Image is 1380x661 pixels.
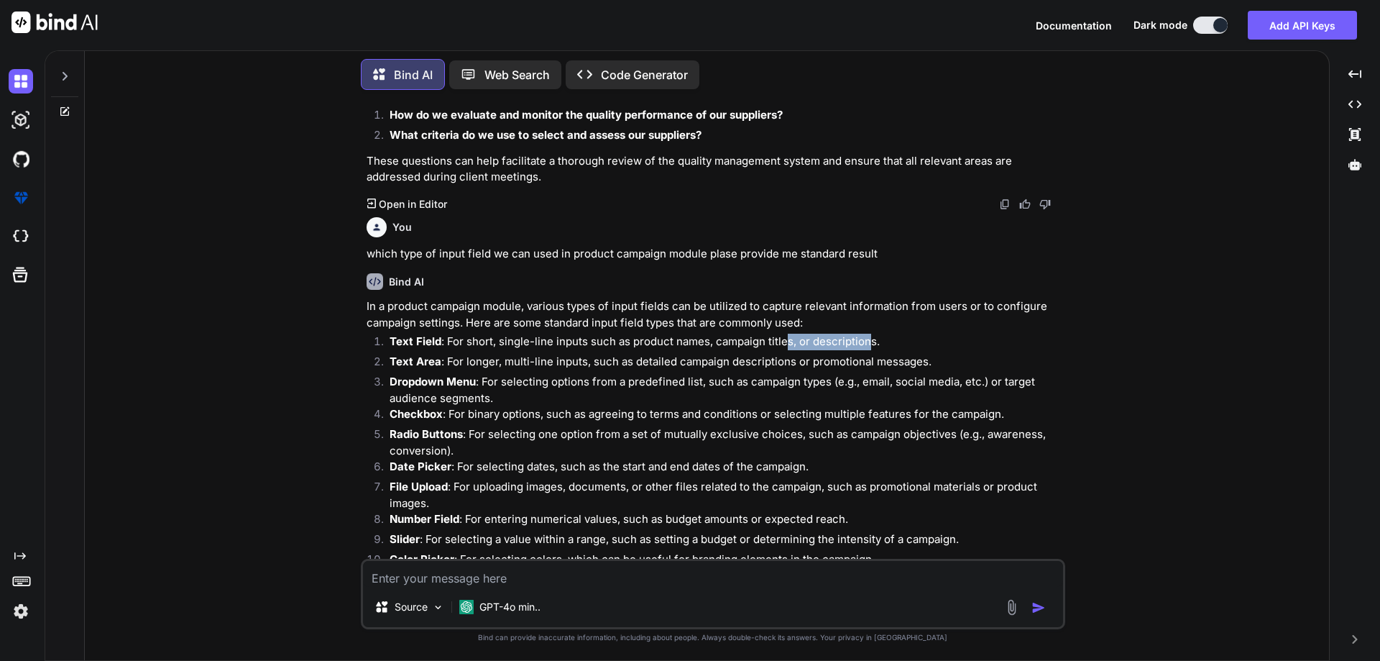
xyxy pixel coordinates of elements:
[390,374,1062,406] p: : For selecting options from a predefined list, such as campaign types (e.g., email, social media...
[1248,11,1357,40] button: Add API Keys
[1003,599,1020,616] img: attachment
[390,552,1062,568] p: : For selecting colors, which can be useful for branding elements in the campaign.
[367,246,1062,263] p: which type of input field we can used in product campaign module plase provide me standard result
[1133,18,1187,32] span: Dark mode
[459,600,474,614] img: GPT-4o mini
[390,532,420,546] strong: Slider
[11,12,98,33] img: Bind AI
[484,66,550,83] p: Web Search
[9,186,33,210] img: premium
[1036,18,1112,33] button: Documentation
[390,354,1062,370] p: : For longer, multi-line inputs, such as detailed campaign descriptions or promotional messages.
[390,334,1062,350] p: : For short, single-line inputs such as product names, campaign titles, or descriptions.
[390,552,454,566] strong: Color Picker
[390,427,463,441] strong: Radio Buttons
[390,406,1062,423] p: : For binary options, such as agreeing to terms and conditions or selecting multiple features for...
[390,407,443,421] strong: Checkbox
[390,108,783,122] strong: How do we evaluate and monitor the quality performance of our suppliers?
[390,355,441,368] strong: Text Area
[601,66,688,83] p: Code Generator
[9,224,33,249] img: cloudideIcon
[9,147,33,171] img: githubDark
[379,197,447,211] p: Open in Editor
[389,275,424,289] h6: Bind AI
[1031,601,1046,615] img: icon
[9,599,33,624] img: settings
[479,600,540,614] p: GPT-4o min..
[390,532,1062,548] p: : For selecting a value within a range, such as setting a budget or determining the intensity of ...
[390,480,448,493] strong: File Upload
[390,512,459,526] strong: Number Field
[390,334,441,348] strong: Text Field
[9,69,33,94] img: darkChat
[1039,199,1051,210] img: dislike
[392,220,412,234] h6: You
[390,511,1062,528] p: : For entering numerical values, such as budget amounts or expected reach.
[390,427,1062,459] p: : For selecting one option from a set of mutually exclusive choices, such as campaign objectives ...
[367,153,1062,186] p: These questions can help facilitate a thorough review of the quality management system and ensure...
[432,601,444,614] img: Pick Models
[361,632,1065,643] p: Bind can provide inaccurate information, including about people. Always double-check its answers....
[1019,199,1031,210] img: like
[999,199,1011,210] img: copy
[390,460,451,473] strong: Date Picker
[390,375,476,388] strong: Dropdown Menu
[395,600,428,614] p: Source
[390,479,1062,511] p: : For uploading images, documents, or other files related to the campaign, such as promotional ma...
[390,128,701,142] strong: What criteria do we use to select and assess our suppliers?
[390,459,1062,475] p: : For selecting dates, such as the start and end dates of the campaign.
[394,66,433,83] p: Bind AI
[9,108,33,132] img: darkAi-studio
[367,298,1062,331] p: In a product campaign module, various types of input fields can be utilized to capture relevant i...
[1036,19,1112,32] span: Documentation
